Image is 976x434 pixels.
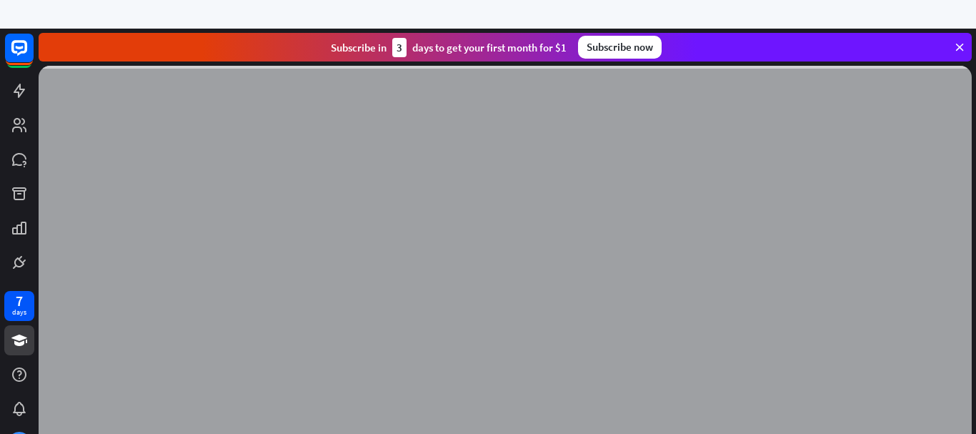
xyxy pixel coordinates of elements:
[4,291,34,321] a: 7 days
[16,295,23,307] div: 7
[12,307,26,317] div: days
[331,38,567,57] div: Subscribe in days to get your first month for $1
[578,36,662,59] div: Subscribe now
[392,38,407,57] div: 3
